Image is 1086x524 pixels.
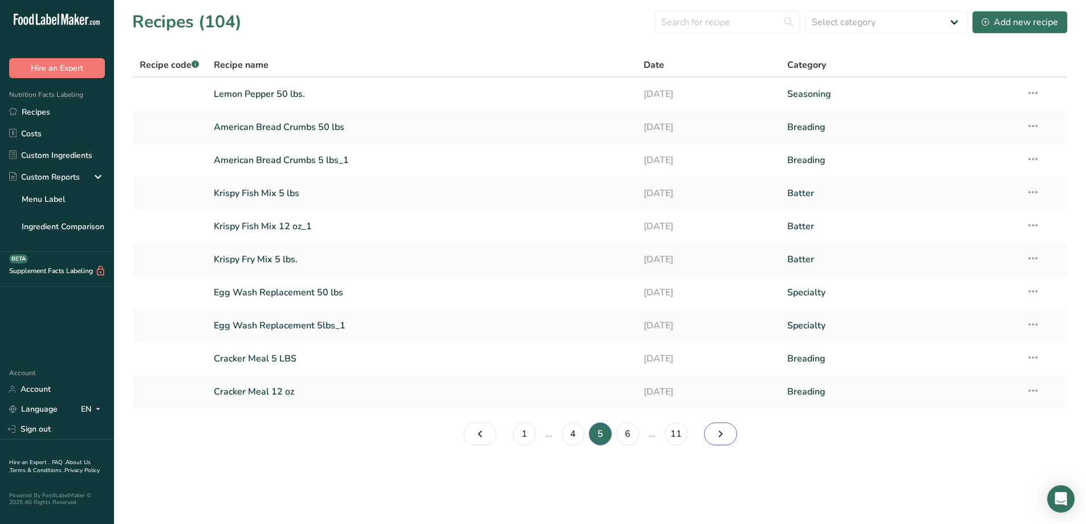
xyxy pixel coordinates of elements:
[214,181,631,205] a: Krispy Fish Mix 5 lbs
[644,82,774,106] a: [DATE]
[214,115,631,139] a: American Bread Crumbs 50 lbs
[10,466,64,474] a: Terms & Conditions .
[644,347,774,371] a: [DATE]
[644,115,774,139] a: [DATE]
[9,254,28,263] div: BETA
[214,148,631,172] a: American Bread Crumbs 5 lbs_1
[644,281,774,304] a: [DATE]
[787,314,1012,338] a: Specialty
[787,214,1012,238] a: Batter
[562,423,584,445] a: Page 4.
[787,347,1012,371] a: Breading
[644,314,774,338] a: [DATE]
[9,458,91,474] a: About Us .
[214,380,631,404] a: Cracker Meal 12 oz
[214,214,631,238] a: Krispy Fish Mix 12 oz_1
[787,281,1012,304] a: Specialty
[787,58,826,72] span: Category
[9,492,105,506] div: Powered By FoodLabelMaker © 2025 All Rights Reserved
[654,11,800,34] input: Search for recipe
[9,458,50,466] a: Hire an Expert .
[132,9,242,35] h1: Recipes (104)
[214,314,631,338] a: Egg Wash Replacement 5lbs_1
[982,15,1058,29] div: Add new recipe
[644,247,774,271] a: [DATE]
[644,148,774,172] a: [DATE]
[972,11,1068,34] button: Add new recipe
[787,82,1012,106] a: Seasoning
[704,423,737,445] a: Page 6.
[214,58,269,72] span: Recipe name
[787,247,1012,271] a: Batter
[616,423,639,445] a: Page 6.
[644,181,774,205] a: [DATE]
[463,423,497,445] a: Page 4.
[665,423,688,445] a: Page 11.
[9,171,80,183] div: Custom Reports
[52,458,66,466] a: FAQ .
[81,403,105,416] div: EN
[787,148,1012,172] a: Breading
[214,247,631,271] a: Krispy Fry Mix 5 lbs.
[9,58,105,78] button: Hire an Expert
[513,423,536,445] a: Page 1.
[64,466,100,474] a: Privacy Policy
[214,82,631,106] a: Lemon Pepper 50 lbs.
[9,399,58,419] a: Language
[1047,485,1075,513] div: Open Intercom Messenger
[214,281,631,304] a: Egg Wash Replacement 50 lbs
[787,115,1012,139] a: Breading
[140,59,199,71] span: Recipe code
[787,380,1012,404] a: Breading
[644,58,664,72] span: Date
[787,181,1012,205] a: Batter
[214,347,631,371] a: Cracker Meal 5 LBS
[644,380,774,404] a: [DATE]
[644,214,774,238] a: [DATE]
